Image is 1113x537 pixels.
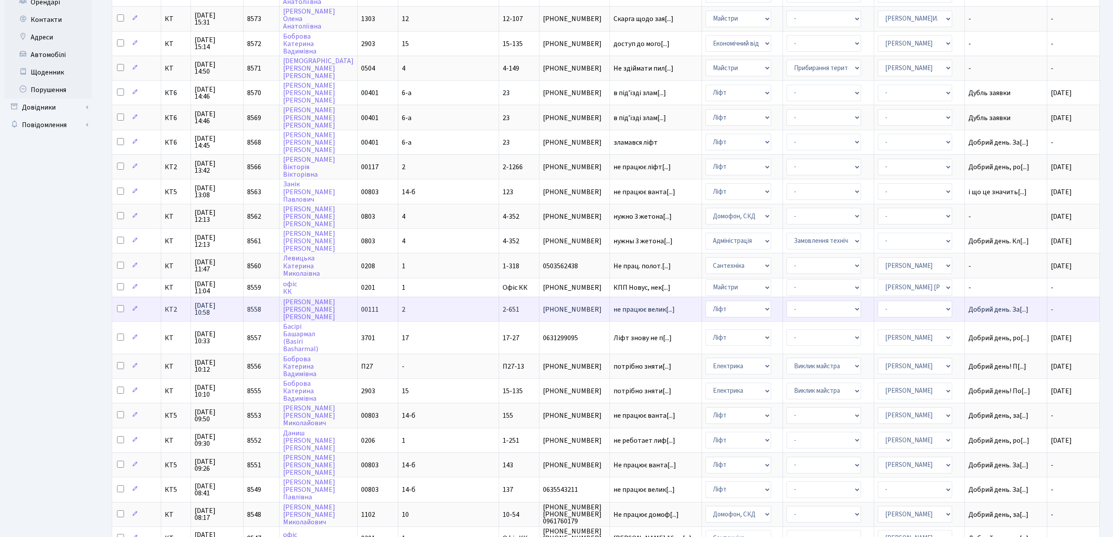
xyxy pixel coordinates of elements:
span: 15 [402,386,409,396]
span: КТ6 [165,89,187,96]
span: потрібно зняти[...] [613,362,671,371]
span: 00111 [361,305,379,314]
span: [DATE] [1051,187,1072,197]
span: - [968,213,1043,220]
span: [PHONE_NUMBER] [543,139,606,146]
span: [DATE] 09:30 [195,433,240,447]
span: не працює велик[...] [613,305,675,314]
span: 8562 [247,212,261,221]
span: [DATE] 10:12 [195,359,240,373]
span: 8560 [247,261,261,271]
span: [DATE] 15:14 [195,36,240,50]
span: 1303 [361,14,375,24]
span: Офіс КК [503,283,528,292]
span: Добрий день. За[...] [968,460,1028,470]
span: Добрий день. Кл[...] [968,236,1029,246]
span: КТ5 [165,412,187,419]
span: - [1051,138,1053,147]
span: 23 [503,88,510,98]
span: 2903 [361,39,375,49]
span: 0635543211 [543,486,606,493]
span: 1102 [361,510,375,519]
a: Занік[PERSON_NAME]Павлович [283,180,335,204]
span: [PHONE_NUMBER] [543,114,606,121]
span: 8557 [247,333,261,343]
a: [PERSON_NAME][PERSON_NAME][PERSON_NAME] [283,130,335,155]
span: КТ [165,263,187,270]
span: [DATE] 09:26 [195,458,240,472]
span: [DATE] 10:33 [195,331,240,345]
span: 8568 [247,138,261,147]
span: Добрий день, ро[...] [968,436,1029,445]
span: 4 [402,64,405,73]
span: - [1051,64,1053,73]
span: Добрий день, ро[...] [968,333,1029,343]
span: [DATE] 09:50 [195,409,240,423]
span: [DATE] [1051,333,1072,343]
span: - [968,15,1043,22]
span: 2-651 [503,305,519,314]
span: Добрий день. За[...] [968,305,1028,314]
a: офісКК [283,279,297,296]
a: Автомобілі [4,46,92,64]
span: не реботает лиф[...] [613,436,675,445]
span: - [1051,39,1053,49]
a: [PERSON_NAME]ВікторіяВікторівна [283,155,335,179]
span: [PHONE_NUMBER] [543,306,606,313]
span: 14-б [402,411,415,420]
span: КТ [165,437,187,444]
span: [DATE] 14:46 [195,86,240,100]
span: КТ6 [165,114,187,121]
span: 8549 [247,485,261,494]
span: 155 [503,411,513,420]
span: - [1051,510,1053,519]
span: 2903 [361,386,375,396]
a: [PERSON_NAME][PERSON_NAME][PERSON_NAME] [283,297,335,322]
a: БоброваКатеринаВадимівна [283,379,316,403]
span: 1 [402,436,405,445]
span: [DATE] 10:58 [195,302,240,316]
span: КТ [165,65,187,72]
span: 8552 [247,436,261,445]
span: - [968,284,1043,291]
span: 00401 [361,88,379,98]
span: нужно 3 жетона[...] [613,212,672,221]
span: [PHONE_NUMBER] [PHONE_NUMBER] 0961760179 [543,504,606,525]
span: [DATE] 12:13 [195,234,240,248]
span: [PHONE_NUMBER] [543,89,606,96]
span: [PHONE_NUMBER] [543,188,606,196]
a: [PERSON_NAME][PERSON_NAME]Павлівна [283,477,335,502]
span: 4-352 [503,212,519,221]
a: Довідники [4,99,92,116]
a: БасіріБашармал(BasiriBasharmal) [283,322,318,354]
a: Повідомлення [4,116,92,134]
span: 8553 [247,411,261,420]
span: Не прац. полот.[...] [613,261,671,271]
span: 0208 [361,261,375,271]
span: П27-13 [503,362,524,371]
span: [DATE] [1051,362,1072,371]
span: [DATE] [1051,261,1072,271]
span: [PHONE_NUMBER] [543,238,606,245]
span: 1 [402,283,405,292]
span: КТ5 [165,462,187,469]
span: 0503562438 [543,263,606,270]
span: 23 [503,138,510,147]
span: Не працює домоф[...] [613,510,679,519]
span: Добрий день, ро[...] [968,162,1029,172]
span: не працює велик[...] [613,485,675,494]
span: - [968,40,1043,47]
span: 4 [402,236,405,246]
span: Добрий день. За[...] [968,485,1028,494]
span: 00803 [361,411,379,420]
span: 15 [402,39,409,49]
span: 14-б [402,187,415,197]
span: 8570 [247,88,261,98]
a: [PERSON_NAME][PERSON_NAME][PERSON_NAME] [283,453,335,477]
span: 8569 [247,113,261,123]
a: [PERSON_NAME][PERSON_NAME][PERSON_NAME] [283,106,335,130]
span: 8551 [247,460,261,470]
span: 4 [402,212,405,221]
span: - [1051,411,1053,420]
span: не працює ліфт[...] [613,162,671,172]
